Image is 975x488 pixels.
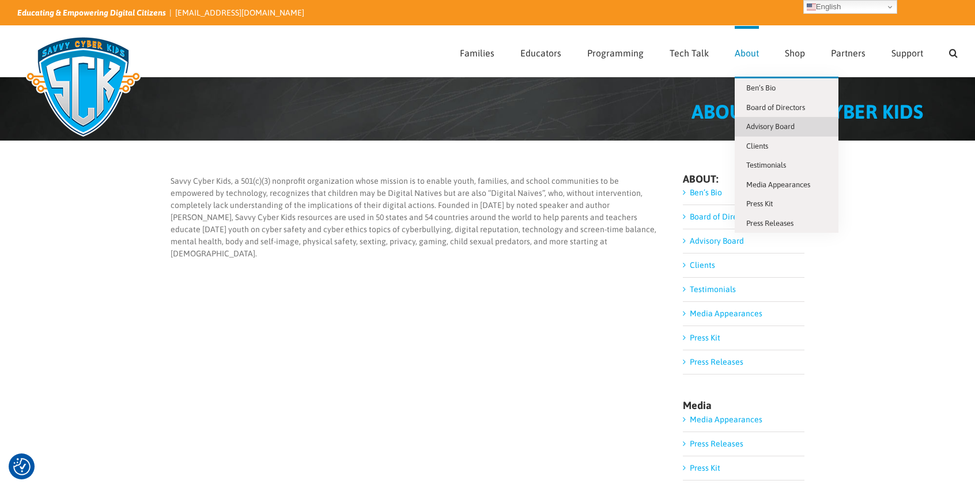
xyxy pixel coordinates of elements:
[735,156,838,175] a: Testimonials
[520,48,561,58] span: Educators
[13,458,31,475] img: Revisit consent button
[17,8,166,17] i: Educating & Empowering Digital Citizens
[175,8,304,17] a: [EMAIL_ADDRESS][DOMAIN_NAME]
[13,458,31,475] button: Consent Preferences
[891,26,923,77] a: Support
[735,48,759,58] span: About
[735,137,838,156] a: Clients
[746,142,768,150] span: Clients
[690,357,743,366] a: Press Releases
[670,26,709,77] a: Tech Talk
[746,199,773,208] span: Press Kit
[746,180,810,189] span: Media Appearances
[690,285,736,294] a: Testimonials
[735,98,838,118] a: Board of Directors
[690,415,762,424] a: Media Appearances
[746,103,805,112] span: Board of Directors
[460,26,494,77] a: Families
[735,117,838,137] a: Advisory Board
[670,48,709,58] span: Tech Talk
[520,26,561,77] a: Educators
[735,194,838,214] a: Press Kit
[17,29,149,144] img: Savvy Cyber Kids Logo
[831,26,866,77] a: Partners
[949,26,958,77] a: Search
[746,122,795,131] span: Advisory Board
[746,84,776,92] span: Ben’s Bio
[690,309,762,318] a: Media Appearances
[690,439,743,448] a: Press Releases
[683,174,804,184] h4: ABOUT:
[171,175,657,260] p: Savvy Cyber Kids, a 501(c)(3) nonprofit organization whose mission is to enable youth, families, ...
[735,78,838,98] a: Ben’s Bio
[690,188,722,197] a: Ben’s Bio
[690,236,744,245] a: Advisory Board
[807,2,816,12] img: en
[460,26,958,77] nav: Main Menu
[683,400,804,411] h4: Media
[785,48,805,58] span: Shop
[735,175,838,195] a: Media Appearances
[587,48,644,58] span: Programming
[735,214,838,233] a: Press Releases
[746,161,786,169] span: Testimonials
[690,212,755,221] a: Board of Directors
[690,333,720,342] a: Press Kit
[691,100,923,123] span: ABOUT SAVVY CYBER KIDS
[785,26,805,77] a: Shop
[460,48,494,58] span: Families
[690,260,715,270] a: Clients
[587,26,644,77] a: Programming
[831,48,866,58] span: Partners
[746,219,793,228] span: Press Releases
[891,48,923,58] span: Support
[690,463,720,472] a: Press Kit
[735,26,759,77] a: About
